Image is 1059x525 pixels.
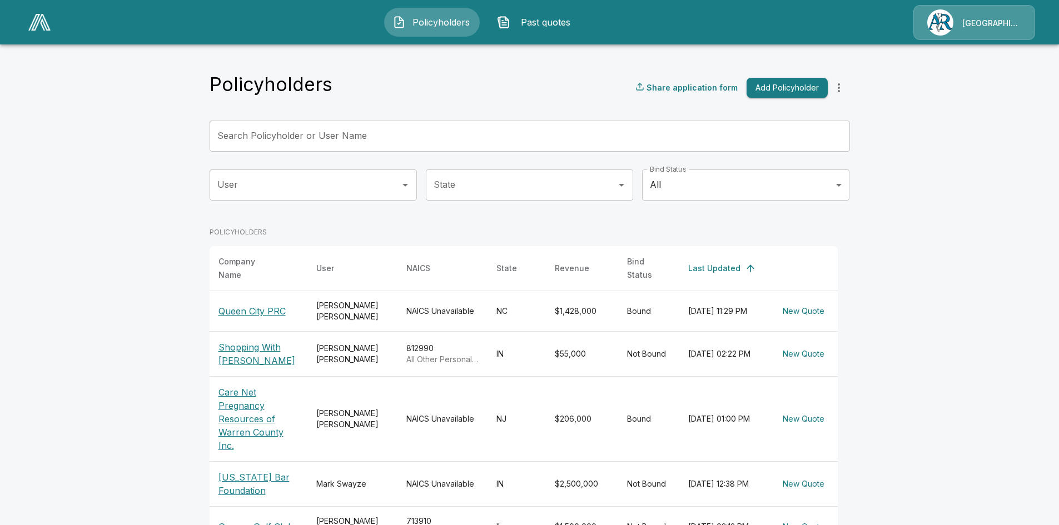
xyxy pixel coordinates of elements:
td: NAICS Unavailable [397,376,488,461]
div: [PERSON_NAME] [PERSON_NAME] [316,300,389,322]
div: Mark Swayze [316,478,389,489]
td: [DATE] 11:29 PM [679,291,769,331]
p: Share application form [647,82,738,93]
img: AA Logo [28,14,51,31]
a: Add Policyholder [742,78,828,98]
td: [DATE] 02:22 PM [679,331,769,376]
button: Policyholders IconPolicyholders [384,8,480,37]
div: Revenue [555,262,589,275]
td: IN [488,331,546,376]
div: Last Updated [688,262,740,275]
img: Policyholders Icon [392,16,406,29]
td: Not Bound [618,461,679,506]
button: New Quote [778,474,829,494]
td: $206,000 [546,376,618,461]
td: [DATE] 01:00 PM [679,376,769,461]
label: Bind Status [650,164,686,174]
div: State [496,262,517,275]
button: Past quotes IconPast quotes [489,8,584,37]
td: NAICS Unavailable [397,461,488,506]
p: Queen City PRC [218,304,299,318]
button: New Quote [778,301,829,322]
div: User [316,262,334,275]
h4: Policyholders [210,73,332,96]
th: Bind Status [618,246,679,291]
div: Company Name [218,255,279,282]
div: All [642,169,849,201]
p: Shopping With [PERSON_NAME] [218,341,299,367]
td: $2,500,000 [546,461,618,506]
div: 812990 [406,343,479,365]
button: Add Policyholder [747,78,828,98]
p: Care Net Pregnancy Resources of Warren County Inc. [218,386,299,452]
button: more [828,77,850,99]
button: New Quote [778,409,829,429]
td: Bound [618,376,679,461]
button: Open [614,177,629,193]
td: NJ [488,376,546,461]
div: NAICS [406,262,430,275]
span: Policyholders [410,16,471,29]
td: NC [488,291,546,331]
td: IN [488,461,546,506]
td: $1,428,000 [546,291,618,331]
img: Past quotes Icon [497,16,510,29]
div: [PERSON_NAME] [PERSON_NAME] [316,408,389,430]
td: [DATE] 12:38 PM [679,461,769,506]
p: [US_STATE] Bar Foundation [218,471,299,497]
td: Not Bound [618,331,679,376]
td: $55,000 [546,331,618,376]
div: [PERSON_NAME] [PERSON_NAME] [316,343,389,365]
td: NAICS Unavailable [397,291,488,331]
p: All Other Personal Services [406,354,479,365]
button: Open [397,177,413,193]
span: Past quotes [515,16,576,29]
td: Bound [618,291,679,331]
button: New Quote [778,344,829,364]
p: POLICYHOLDERS [210,227,838,237]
